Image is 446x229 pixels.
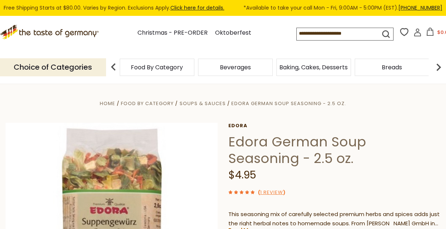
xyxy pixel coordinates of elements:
[100,100,115,107] a: Home
[431,60,446,74] img: next arrow
[231,100,346,107] a: Edora German Soup Seasoning - 2.5 oz.
[260,189,283,197] a: 1 Review
[220,65,251,70] a: Beverages
[121,100,174,107] a: Food By Category
[131,65,183,70] a: Food By Category
[244,4,442,12] span: *Available to take your call Mon - Fri, 9:00AM - 5:00PM (EST).
[106,60,121,74] img: previous arrow
[180,100,226,107] a: Soups & Sauces
[279,65,348,70] a: Baking, Cakes, Desserts
[228,210,440,228] p: This seasoning mix of carefully selected premium herbs and spices adds just the right herbal note...
[4,4,442,12] div: Free Shipping Starts at $80.00. Varies by Region. Exclusions Apply.
[228,123,440,129] a: Edora
[258,189,285,196] span: ( )
[398,4,442,11] a: [PHONE_NUMBER]
[137,28,208,38] a: Christmas - PRE-ORDER
[170,4,224,11] a: Click here for details.
[382,65,402,70] a: Breads
[228,168,256,182] span: $4.95
[215,28,251,38] a: Oktoberfest
[228,133,440,167] h1: Edora German Soup Seasoning - 2.5 oz.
